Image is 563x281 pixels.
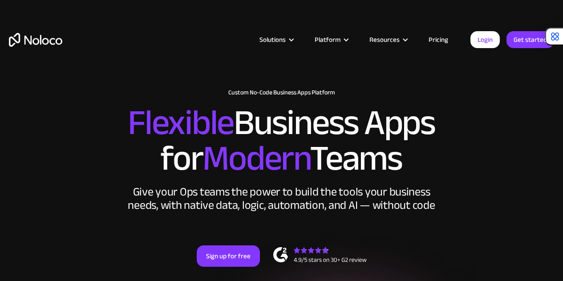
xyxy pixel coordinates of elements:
[417,34,459,45] a: Pricing
[315,34,340,45] div: Platform
[203,125,310,191] span: Modern
[369,34,400,45] div: Resources
[126,185,437,212] div: Give your Ops teams the power to build the tools your business needs, with native data, logic, au...
[9,33,62,47] a: home
[470,31,500,48] a: Login
[506,31,554,48] a: Get started
[9,89,554,96] h1: Custom No-Code Business Apps Platform
[197,245,260,267] a: Sign up for free
[128,90,234,156] span: Flexible
[259,34,286,45] div: Solutions
[358,34,417,45] div: Resources
[248,34,304,45] div: Solutions
[9,105,554,176] h2: Business Apps for Teams
[304,34,358,45] div: Platform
